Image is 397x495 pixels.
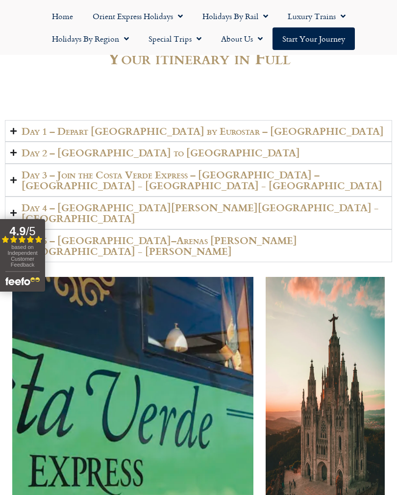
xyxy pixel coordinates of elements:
[273,27,355,50] a: Start your Journey
[42,27,139,50] a: Holidays by Region
[139,27,211,50] a: Special Trips
[5,49,392,66] h2: Your itinerary in Full
[193,5,278,27] a: Holidays by Rail
[211,27,273,50] a: About Us
[22,235,387,257] h2: Day 5 – [GEOGRAPHIC_DATA]–Arenas [PERSON_NAME][GEOGRAPHIC_DATA] - [PERSON_NAME]
[278,5,355,27] a: Luxury Trains
[42,5,83,27] a: Home
[5,142,392,164] summary: Day 2 – [GEOGRAPHIC_DATA] to [GEOGRAPHIC_DATA]
[5,5,392,50] nav: Menu
[22,169,387,191] h2: Day 3 – Join the Costa Verde Express – [GEOGRAPHIC_DATA] – [GEOGRAPHIC_DATA] - [GEOGRAPHIC_DATA] ...
[83,5,193,27] a: Orient Express Holidays
[5,120,392,262] div: Accordion. Open links with Enter or Space, close with Escape, and navigate with Arrow Keys
[22,125,384,137] h2: Day 1 – Depart [GEOGRAPHIC_DATA] by Eurostar – [GEOGRAPHIC_DATA]
[5,229,392,262] summary: Day 5 – [GEOGRAPHIC_DATA]–Arenas [PERSON_NAME][GEOGRAPHIC_DATA] - [PERSON_NAME]
[5,164,392,197] summary: Day 3 – Join the Costa Verde Express – [GEOGRAPHIC_DATA] – [GEOGRAPHIC_DATA] - [GEOGRAPHIC_DATA] ...
[5,197,392,229] summary: Day 4 – [GEOGRAPHIC_DATA][PERSON_NAME][GEOGRAPHIC_DATA] - [GEOGRAPHIC_DATA]
[5,120,392,142] summary: Day 1 – Depart [GEOGRAPHIC_DATA] by Eurostar – [GEOGRAPHIC_DATA]
[22,147,300,158] h2: Day 2 – [GEOGRAPHIC_DATA] to [GEOGRAPHIC_DATA]
[22,202,387,224] h2: Day 4 – [GEOGRAPHIC_DATA][PERSON_NAME][GEOGRAPHIC_DATA] - [GEOGRAPHIC_DATA]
